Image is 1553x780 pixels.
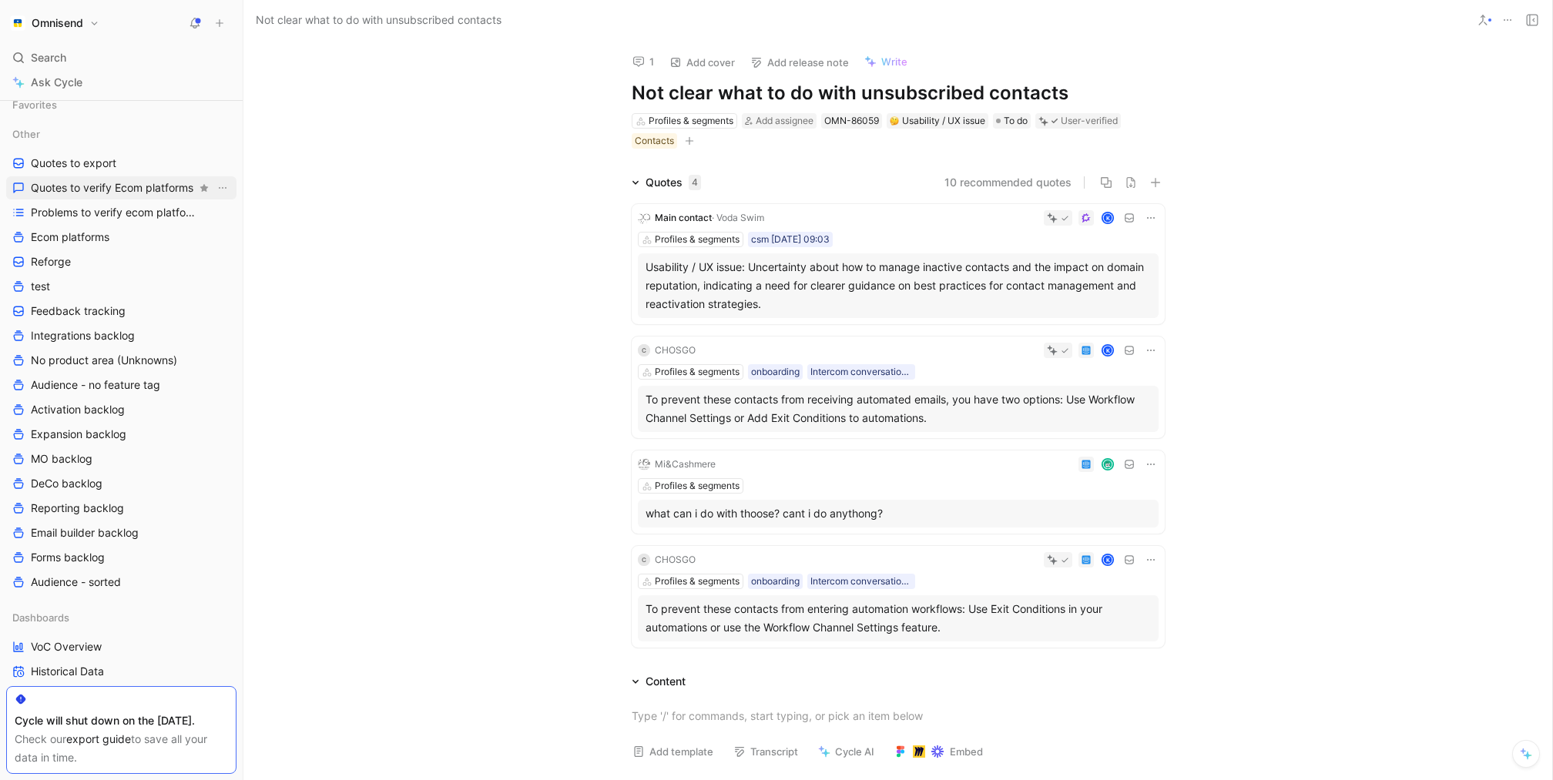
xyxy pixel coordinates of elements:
span: Feedback tracking [31,303,126,319]
div: onboarding [751,364,800,380]
div: onboarding [751,574,800,589]
button: Add release note [743,52,856,73]
div: Profiles & segments [655,478,740,494]
span: Reforge [31,254,71,269]
div: OtherQuotes to exportQuotes to verify Ecom platformsView actionsProblems to verify ecom platforms... [6,122,236,594]
span: Write [881,55,907,69]
span: Audience - no feature tag [31,377,160,393]
div: csm [DATE] 09:03 [751,232,830,247]
div: CHOSGO [655,552,696,567]
span: Other [12,126,40,142]
div: Other [6,122,236,146]
div: Content [626,672,692,691]
a: test [6,275,236,298]
span: Ask Cycle [31,73,82,92]
div: Quotes4 [626,173,707,192]
span: test [31,279,50,294]
a: Quotes to export [6,152,236,175]
div: OMN-86059 [824,113,879,129]
button: Cycle AI [811,741,881,762]
button: Add cover [662,52,742,73]
span: Dashboards [12,610,69,625]
span: · Voda Swim [712,212,764,223]
div: what can i do with thoose? cant i do anythong? [646,504,1151,523]
a: MO backlog [6,447,236,470]
button: OmnisendOmnisend [6,12,103,34]
div: Dashboards [6,606,236,629]
span: Add assignee [756,115,813,126]
button: 1 [626,51,661,72]
div: C [638,344,650,357]
a: No product area (Unknowns) [6,349,236,372]
div: Usability / UX issue [890,113,985,129]
a: export guide [66,732,131,745]
div: Favorites [6,93,236,116]
span: Quotes to export [31,156,116,171]
div: 🤔Usability / UX issue [887,113,988,129]
div: Contacts [635,133,674,149]
img: 🤔 [890,116,899,126]
div: Cycle will shut down on the [DATE]. [15,711,228,730]
span: Ecom platforms [31,229,109,245]
span: Integrations backlog [31,328,135,343]
span: Favorites [12,97,57,112]
button: Add template [626,741,720,762]
span: Not clear what to do with unsubscribed contacts [256,11,501,29]
h1: Not clear what to do with unsubscribed contacts [632,81,1165,105]
span: Historical Data [31,664,104,679]
span: Reporting backlog [31,500,124,516]
div: To prevent these contacts from entering automation workflows: Use Exit Conditions in your automat... [646,600,1151,637]
h1: Omnisend [32,16,83,30]
div: CHOSGO [655,343,696,358]
span: DeCo backlog [31,476,102,491]
a: Historical Data [6,660,236,683]
button: Embed [887,741,990,762]
span: No product area (Unknowns) [31,353,177,368]
div: Search [6,46,236,69]
a: VoC Overview [6,635,236,658]
a: Ask Cycle [6,71,236,94]
div: C [638,554,650,566]
div: User-verified [1061,113,1118,129]
button: 10 recommended quotes [944,173,1072,192]
a: Activation backlog [6,398,236,421]
span: Expansion backlog [31,427,126,442]
a: DeCo backlog [6,472,236,495]
span: Email builder backlog [31,525,139,541]
div: Content [646,672,686,691]
div: Profiles & segments [649,113,733,129]
a: Quotes to verify Ecom platformsView actions [6,176,236,199]
div: To prevent these contacts from receiving automated emails, you have two options: Use Workflow Cha... [646,390,1151,427]
img: logo [638,458,650,470]
img: avatar [1102,460,1112,470]
img: Omnisend [10,15,25,31]
div: K [1102,555,1112,565]
div: K [1102,213,1112,223]
div: Mi&Cashmere [655,457,716,472]
a: Audience - sorted [6,571,236,594]
span: Problems to verify ecom platforms [31,205,198,220]
span: Search [31,49,66,67]
span: Main contact [655,212,712,223]
a: Ecom platforms [6,226,236,249]
a: Problems to verify ecom platforms [6,201,236,224]
div: Usability / UX issue: Uncertainty about how to manage inactive contacts and the impact on domain ... [646,258,1151,313]
a: Audience - no feature tag [6,373,236,397]
div: Intercom conversation list between 25_06_16-06_24 paying brands 250625 - Conversation data 1 [DAT... [810,364,912,380]
div: To do [993,113,1031,129]
div: Quotes [646,173,701,192]
a: Reforge [6,250,236,273]
button: View actions [215,180,230,196]
span: VoC Overview [31,639,102,654]
button: Write [857,51,914,72]
span: To do [1004,113,1028,129]
a: Email builder backlog [6,521,236,544]
span: Forms backlog [31,550,105,565]
a: Expansion backlog [6,423,236,446]
div: 4 [689,175,701,190]
img: logo [638,212,650,224]
a: Integrations backlog [6,324,236,347]
span: Activation backlog [31,402,125,417]
span: MO backlog [31,451,92,467]
a: Reporting backlog [6,497,236,520]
